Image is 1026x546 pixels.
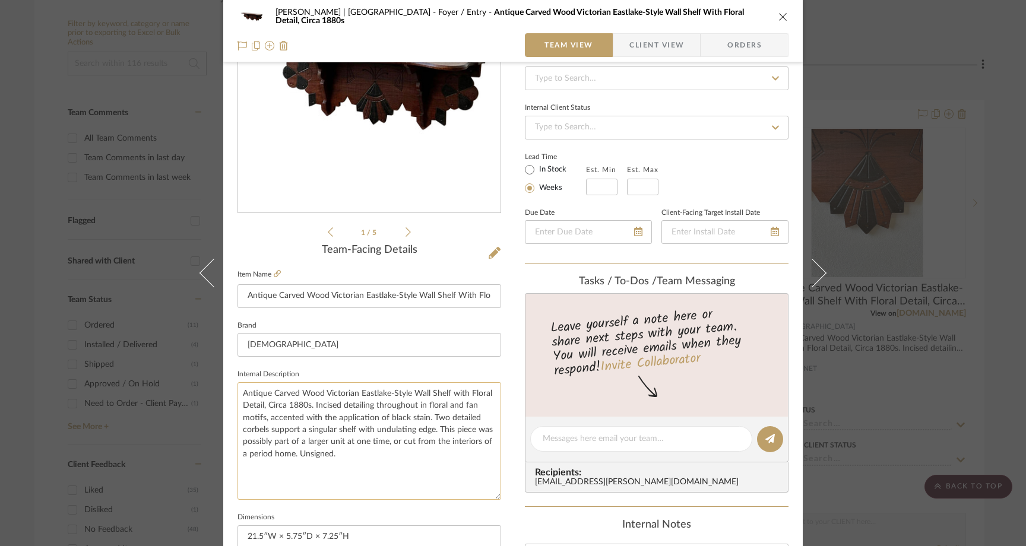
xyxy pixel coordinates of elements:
[778,11,788,22] button: close
[579,276,657,287] span: Tasks / To-Dos /
[535,467,783,478] span: Recipients:
[714,33,775,57] span: Orders
[627,166,658,174] label: Est. Max
[524,301,790,381] div: Leave yourself a note here or share next steps with your team. You will receive emails when they ...
[525,105,590,111] div: Internal Client Status
[525,162,586,195] mat-radio-group: Select item type
[237,269,281,280] label: Item Name
[237,515,274,520] label: Dimensions
[586,166,616,174] label: Est. Min
[237,5,266,28] img: aa42965d-b1e2-413d-b51b-4d57c927972f_48x40.jpg
[629,33,684,57] span: Client View
[525,116,788,139] input: Type to Search…
[661,220,788,244] input: Enter Install Date
[535,478,783,487] div: [EMAIL_ADDRESS][PERSON_NAME][DOMAIN_NAME]
[525,66,788,90] input: Type to Search…
[367,229,372,236] span: /
[372,229,378,236] span: 5
[537,183,562,193] label: Weeks
[279,41,289,50] img: Remove from project
[600,348,701,378] a: Invite Collaborator
[361,229,367,236] span: 1
[237,372,299,377] label: Internal Description
[237,244,501,257] div: Team-Facing Details
[537,164,566,175] label: In Stock
[525,210,555,216] label: Due Date
[661,210,760,216] label: Client-Facing Target Install Date
[237,333,501,357] input: Enter Brand
[525,275,788,288] div: team Messaging
[544,33,593,57] span: Team View
[237,323,256,329] label: Brand
[438,8,494,17] span: Foyer / Entry
[525,519,788,532] div: Internal Notes
[237,284,501,308] input: Enter Item Name
[525,151,586,162] label: Lead Time
[275,8,438,17] span: [PERSON_NAME] | [GEOGRAPHIC_DATA]
[525,220,652,244] input: Enter Due Date
[275,8,744,25] span: Antique Carved Wood Victorian Eastlake-Style Wall Shelf With Floral Detail, Circa 1880s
